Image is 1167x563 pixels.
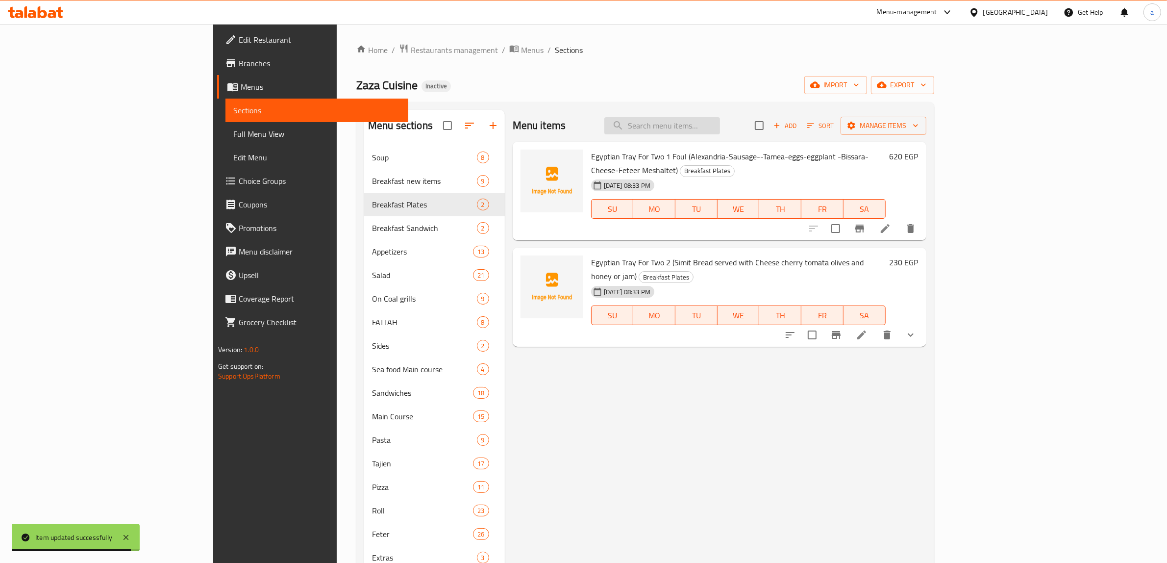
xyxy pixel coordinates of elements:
button: FR [801,306,844,325]
div: Inactive [422,80,451,92]
span: Promotions [239,222,400,234]
a: Coverage Report [217,287,408,310]
button: SA [844,306,886,325]
li: / [547,44,551,56]
span: SU [596,202,630,216]
h6: 230 EGP [890,256,919,269]
a: Edit Restaurant [217,28,408,51]
span: 17 [473,459,488,468]
div: Pizza11 [364,475,505,499]
button: TH [759,199,801,219]
div: On Coal grills9 [364,287,505,310]
span: Menus [521,44,544,56]
h6: 620 EGP [890,150,919,163]
span: Sandwiches [372,387,473,399]
span: 9 [477,177,489,186]
span: 2 [477,224,489,233]
span: Full Menu View [233,128,400,140]
div: [GEOGRAPHIC_DATA] [983,7,1048,18]
button: WE [718,306,760,325]
div: Item updated successfully [35,532,112,543]
span: Main Course [372,410,473,422]
span: Upsell [239,269,400,281]
div: Menu-management [877,6,937,18]
a: Menus [509,44,544,56]
button: Sort [805,118,837,133]
span: [DATE] 08:33 PM [600,181,654,190]
span: 21 [473,271,488,280]
div: Sandwiches18 [364,381,505,405]
span: Inactive [422,82,451,90]
div: Feter26 [364,522,505,546]
a: Menus [217,75,408,99]
div: FATTAH8 [364,310,505,334]
div: items [477,152,489,163]
span: Select section [749,115,770,136]
span: Coupons [239,199,400,210]
li: / [502,44,505,56]
div: Salad21 [364,263,505,287]
div: Breakfast Plates [639,271,694,283]
button: Branch-specific-item [824,323,848,347]
span: Get support on: [218,360,263,373]
div: items [477,175,489,187]
span: a [1150,7,1154,18]
span: Breakfast Plates [372,199,476,210]
span: MO [637,308,671,323]
button: MO [633,306,675,325]
button: Add [770,118,801,133]
span: 2 [477,200,489,209]
a: Branches [217,51,408,75]
span: Egyptian Tray For Two 2 (Simit Bread served with Cheese cherry tomata olives and honey or jam) [591,255,864,283]
span: 18 [473,388,488,398]
span: WE [721,308,756,323]
div: Main Course15 [364,405,505,428]
span: Select to update [825,218,846,239]
div: Sea food Main course [372,363,476,375]
div: Breakfast Plates2 [364,193,505,216]
img: Egyptian Tray For Two 1 Foul (Alexandria-Sausage--Tamea-eggs-eggplant -Bissara-Cheese-Feteer Mesh... [521,150,583,212]
a: Promotions [217,216,408,240]
button: SU [591,306,634,325]
input: search [604,117,720,134]
span: FATTAH [372,316,476,328]
span: WE [721,202,756,216]
a: Restaurants management [399,44,498,56]
button: TH [759,306,801,325]
div: items [473,481,489,493]
span: 23 [473,506,488,515]
button: FR [801,199,844,219]
span: Menu disclaimer [239,246,400,257]
span: Coverage Report [239,293,400,305]
span: Select all sections [437,115,458,136]
div: items [477,293,489,305]
button: Add section [481,114,505,137]
span: 9 [477,294,489,304]
span: Grocery Checklist [239,316,400,328]
a: Support.OpsPlatform [218,370,280,383]
div: Breakfast new items9 [364,169,505,193]
button: WE [718,199,760,219]
span: FR [805,308,840,323]
nav: breadcrumb [356,44,934,56]
div: items [473,387,489,399]
span: Salad [372,269,473,281]
div: items [473,410,489,422]
span: Breakfast Sandwich [372,222,476,234]
div: Soup [372,152,476,163]
span: Breakfast Plates [639,272,693,283]
span: TU [679,202,714,216]
div: items [473,458,489,469]
h2: Menu items [513,118,566,133]
button: TU [675,199,718,219]
span: [DATE] 08:33 PM [600,287,654,297]
span: 8 [477,153,489,162]
svg: Show Choices [905,329,917,341]
span: TH [763,202,797,216]
div: items [477,340,489,352]
div: items [477,316,489,328]
span: Breakfast Plates [680,165,734,177]
span: Sections [233,104,400,116]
